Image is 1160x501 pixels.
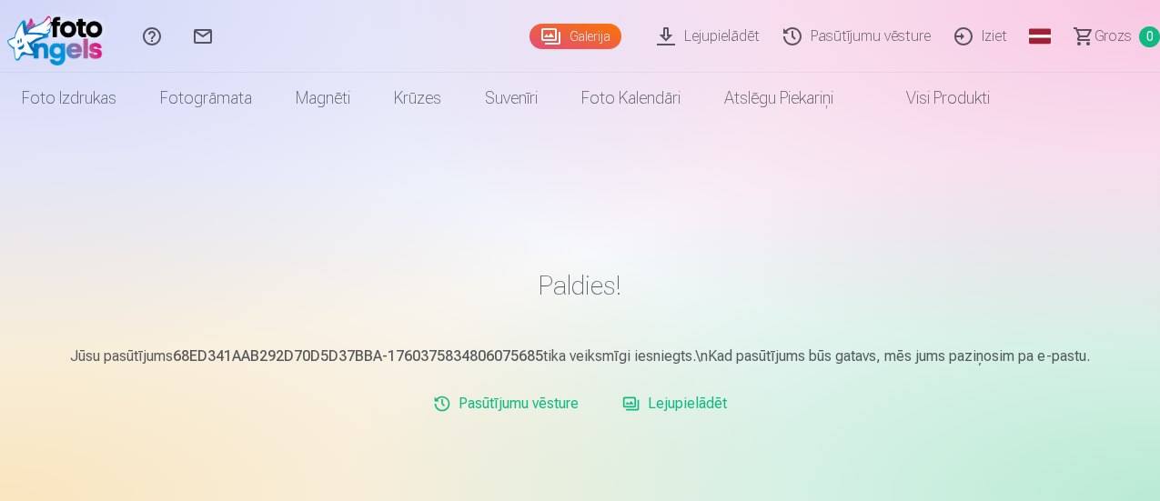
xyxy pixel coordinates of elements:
[173,347,543,365] b: 68ED341AAB292D70D5D37BBA-1760375834806075685
[530,24,621,49] a: Galerija
[49,269,1112,302] h1: Paldies!
[426,386,586,422] a: Pasūtījumu vēsture
[138,73,274,124] a: Fotogrāmata
[702,73,855,124] a: Atslēgu piekariņi
[274,73,372,124] a: Magnēti
[49,346,1112,367] p: Jūsu pasūtījums tika veiksmīgi iesniegts.\nKad pasūtījums būs gatavs, mēs jums paziņosim pa e-pastu.
[372,73,463,124] a: Krūzes
[855,73,1012,124] a: Visi produkti
[1139,26,1160,47] span: 0
[1094,25,1132,47] span: Grozs
[7,7,112,65] img: /fa1
[463,73,560,124] a: Suvenīri
[560,73,702,124] a: Foto kalendāri
[615,386,734,422] a: Lejupielādēt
